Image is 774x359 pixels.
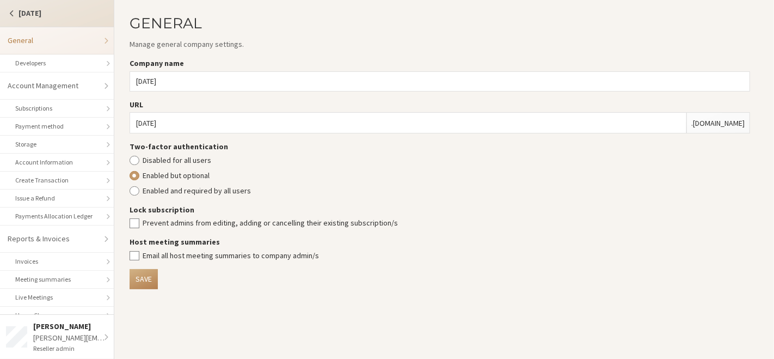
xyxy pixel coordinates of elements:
[130,141,750,153] label: Two-factor authentication
[143,185,751,197] label: Enabled and required by all users
[143,217,751,229] label: Prevent admins from editing, adding or cancelling their existing subscription/s
[130,269,158,289] button: Save
[686,113,750,133] div: . [DOMAIN_NAME]
[33,332,108,344] div: [PERSON_NAME][EMAIL_ADDRESS][DOMAIN_NAME]
[143,155,751,166] label: Disabled for all users
[130,99,750,111] label: URL
[130,204,750,216] label: Lock subscription
[143,170,751,181] label: Enabled but optional
[130,15,750,31] h2: General
[130,236,750,248] label: Host meeting summaries
[33,321,108,332] div: [PERSON_NAME]
[143,250,751,261] label: Email all host meeting summaries to company admin/s
[130,39,750,50] p: Manage general company settings.
[130,58,750,69] label: Company name
[33,344,108,354] div: Reseller admin
[19,8,41,18] strong: [DATE]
